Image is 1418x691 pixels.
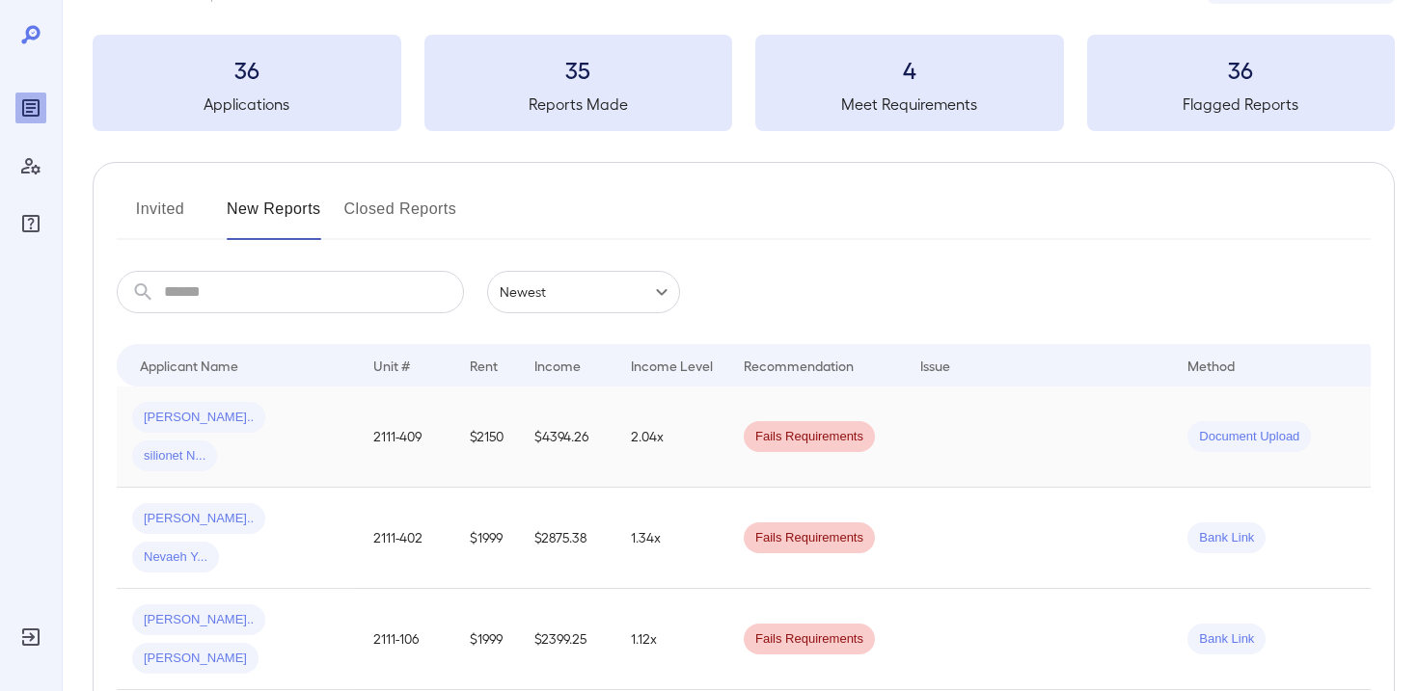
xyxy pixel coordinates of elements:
span: Nevaeh Y... [132,548,219,567]
span: [PERSON_NAME].. [132,510,265,528]
span: Document Upload [1187,428,1311,446]
td: 1.12x [615,589,728,690]
span: silionet N... [132,447,217,465]
h5: Applications [93,93,401,116]
h5: Reports Made [424,93,733,116]
div: Manage Users [15,150,46,181]
div: Reports [15,93,46,123]
td: $1999 [454,488,519,589]
h3: 35 [424,54,733,85]
h5: Flagged Reports [1087,93,1396,116]
span: [PERSON_NAME] [132,650,259,668]
td: 2111-106 [358,589,454,690]
span: Fails Requirements [744,428,875,446]
span: Fails Requirements [744,630,875,649]
td: $2875.38 [519,488,615,589]
summary: 36Applications35Reports Made4Meet Requirements36Flagged Reports [93,35,1395,131]
td: 2111-409 [358,386,454,488]
td: 1.34x [615,488,728,589]
div: Issue [920,354,951,377]
h5: Meet Requirements [755,93,1064,116]
button: New Reports [227,194,321,240]
span: Bank Link [1187,529,1266,547]
span: [PERSON_NAME].. [132,611,265,629]
td: $1999 [454,589,519,690]
div: Recommendation [744,354,854,377]
div: Income [534,354,581,377]
td: 2.04x [615,386,728,488]
div: Method [1187,354,1235,377]
div: Log Out [15,622,46,652]
div: Newest [487,271,680,313]
h3: 4 [755,54,1064,85]
td: $4394.26 [519,386,615,488]
h3: 36 [1087,54,1396,85]
button: Invited [117,194,204,240]
div: Rent [470,354,501,377]
span: [PERSON_NAME].. [132,409,265,427]
td: $2399.25 [519,589,615,690]
div: Income Level [631,354,713,377]
td: $2150 [454,386,519,488]
div: Unit # [373,354,410,377]
h3: 36 [93,54,401,85]
td: 2111-402 [358,488,454,589]
button: Closed Reports [344,194,457,240]
div: Applicant Name [140,354,238,377]
span: Bank Link [1187,630,1266,649]
div: FAQ [15,208,46,239]
span: Fails Requirements [744,529,875,547]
